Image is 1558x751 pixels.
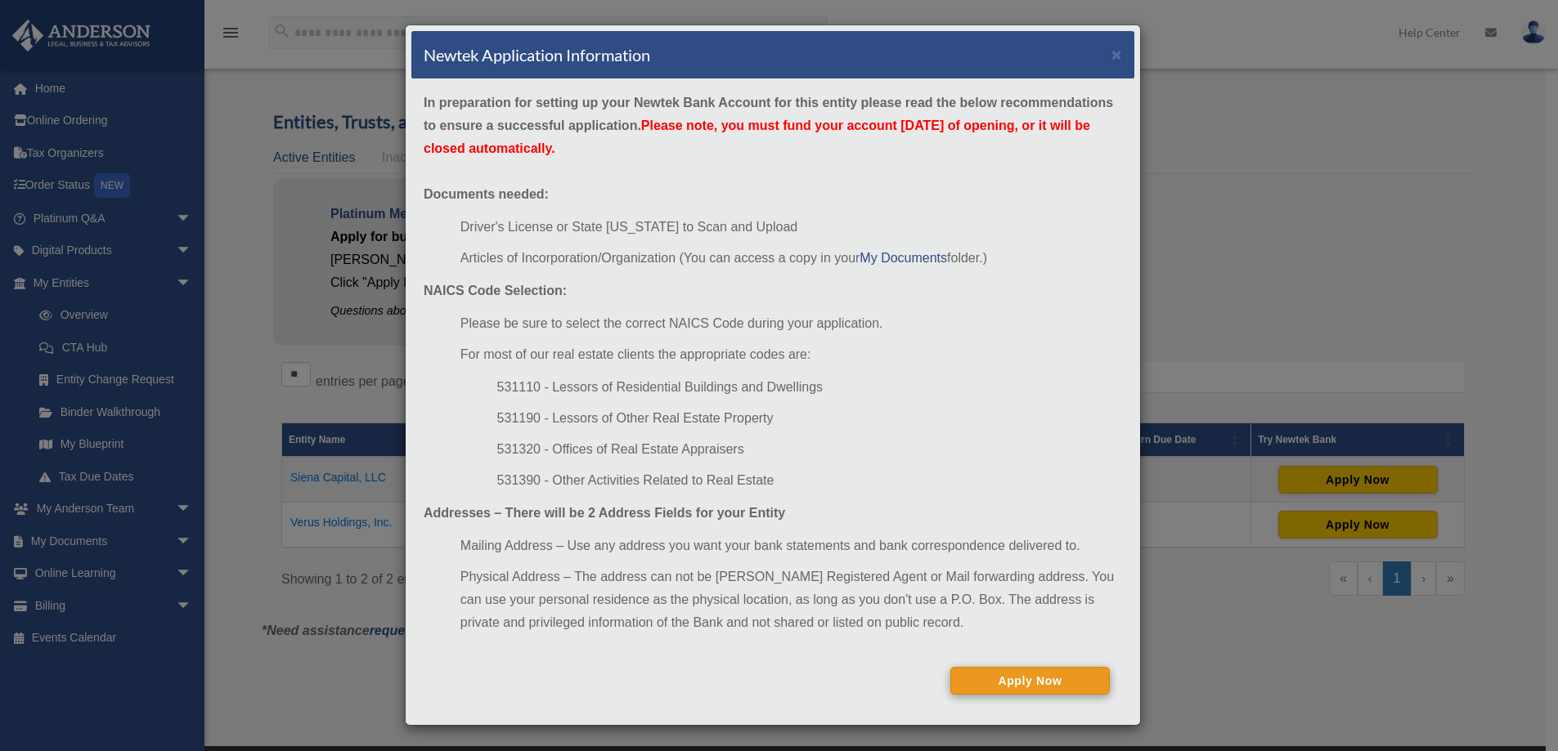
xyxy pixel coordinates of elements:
li: 531110 - Lessors of Residential Buildings and Dwellings [497,376,1122,399]
li: 531320 - Offices of Real Estate Appraisers [497,438,1122,461]
li: 531390 - Other Activities Related to Real Estate [497,469,1122,492]
li: Physical Address – The address can not be [PERSON_NAME] Registered Agent or Mail forwarding addre... [460,565,1122,634]
strong: In preparation for setting up your Newtek Bank Account for this entity please read the below reco... [424,96,1113,155]
li: For most of our real estate clients the appropriate codes are: [460,343,1122,366]
h4: Newtek Application Information [424,43,650,66]
strong: Addresses – There will be 2 Address Fields for your Entity [424,506,785,520]
span: Please note, you must fund your account [DATE] of opening, or it will be closed automatically. [424,118,1090,155]
a: My Documents [860,251,947,265]
li: Mailing Address – Use any address you want your bank statements and bank correspondence delivered... [460,534,1122,557]
li: Articles of Incorporation/Organization (You can access a copy in your folder.) [460,247,1122,270]
li: 531190 - Lessors of Other Real Estate Property [497,407,1122,430]
li: Driver's License or State [US_STATE] to Scan and Upload [460,216,1122,239]
strong: Documents needed: [424,187,549,201]
li: Please be sure to select the correct NAICS Code during your application. [460,312,1122,335]
strong: NAICS Code Selection: [424,284,567,297]
button: Apply Now [950,667,1110,695]
button: × [1111,46,1122,63]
